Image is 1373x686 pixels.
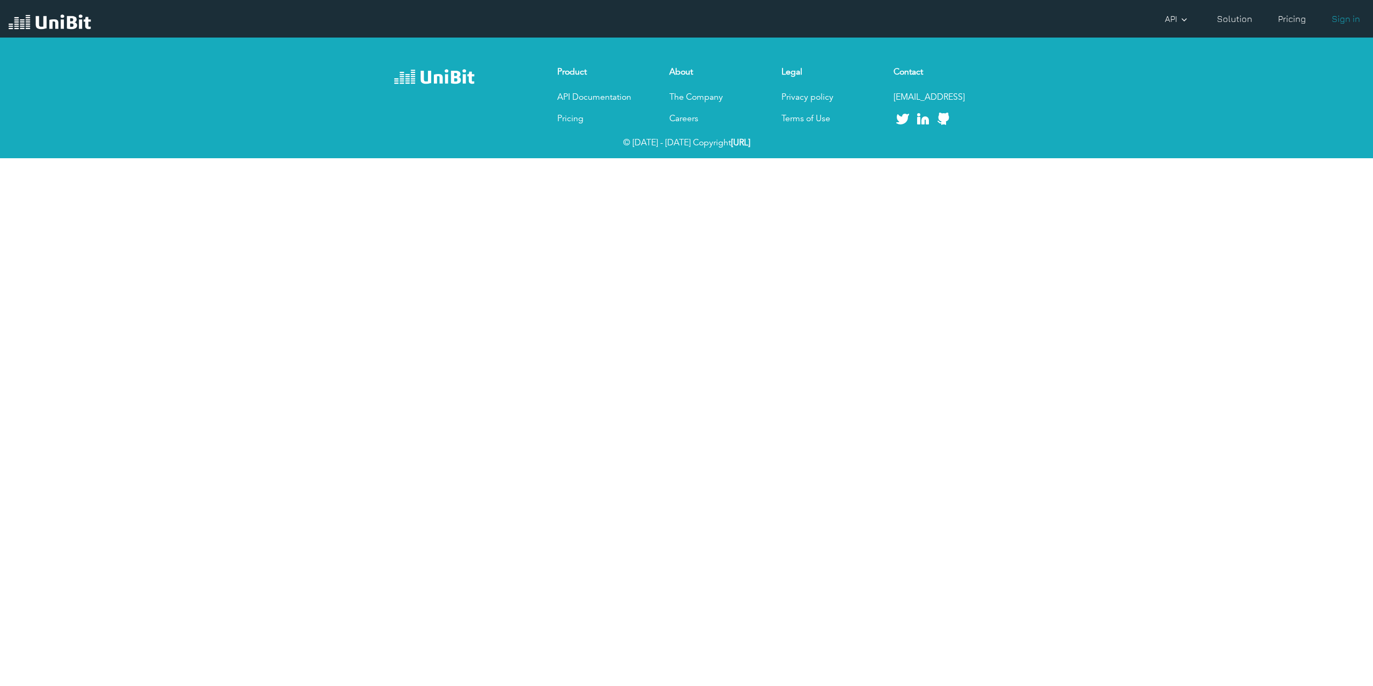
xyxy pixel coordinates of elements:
[894,68,979,78] h6: Contact
[1274,8,1310,29] a: Pricing
[9,13,91,33] img: UniBit Logo
[669,91,755,104] p: The Company
[1327,8,1364,29] a: Sign in
[394,68,475,87] img: logo-white.b5ed765.png
[381,137,992,150] p: © [DATE] - [DATE] Copyright
[669,115,698,123] a: Careers
[557,68,643,78] h6: Product
[781,93,833,102] a: Privacy policy
[894,91,979,104] p: [EMAIL_ADDRESS]
[731,139,750,147] strong: [URL]
[781,115,830,123] a: Terms of Use
[557,93,631,102] a: API Documentation
[1213,8,1257,29] a: Solution
[669,68,755,78] h6: About
[557,115,584,123] a: Pricing
[1161,8,1195,29] a: API
[781,68,867,78] h6: Legal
